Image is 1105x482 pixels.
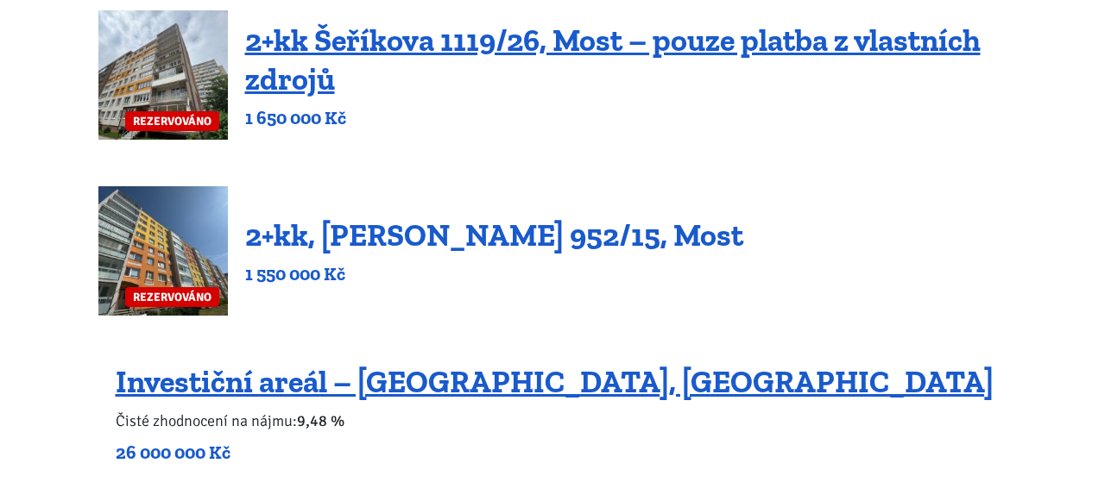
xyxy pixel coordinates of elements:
[245,216,743,254] a: 2+kk, [PERSON_NAME] 952/15, Most
[245,262,743,286] p: 1 550 000 Kč
[297,411,344,430] b: 9,48 %
[116,409,994,433] p: Čisté zhodnocení na nájmu:
[98,186,228,316] a: REZERVOVÁNO
[116,441,994,465] p: 26 000 000 Kč
[116,363,994,400] a: Investiční areál – [GEOGRAPHIC_DATA], [GEOGRAPHIC_DATA]
[125,287,219,307] span: REZERVOVÁNO
[245,106,1007,130] p: 1 650 000 Kč
[98,10,228,140] a: REZERVOVÁNO
[125,111,219,131] span: REZERVOVÁNO
[245,22,981,97] a: 2+kk Šeříkova 1119/26, Most – pouze platba z vlastních zdrojů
